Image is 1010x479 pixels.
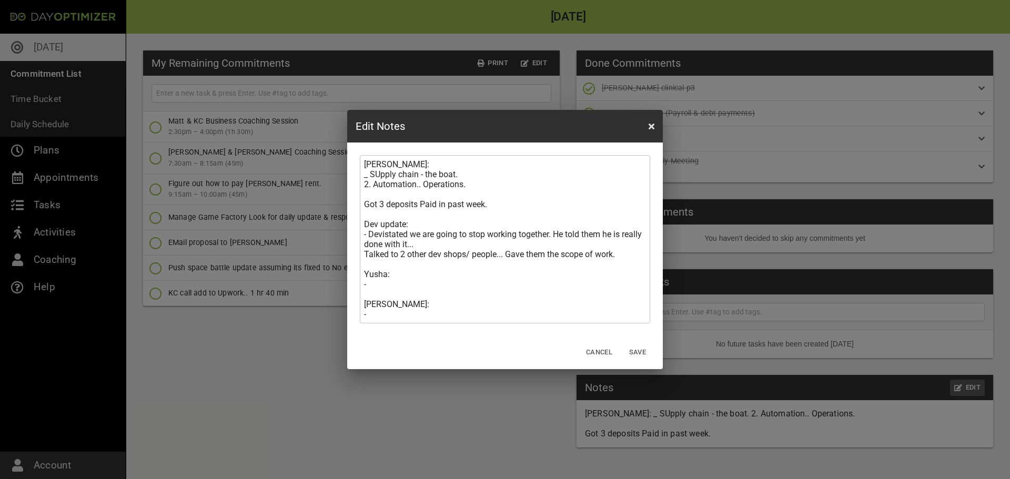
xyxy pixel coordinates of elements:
[356,118,405,134] h3: Edit Notes
[625,346,650,359] span: Save
[364,159,646,319] textarea: [PERSON_NAME]: _ SUpply chain - the boat. 2. Automation.. Operations. Got 3 deposits Paid in past...
[586,346,612,359] span: Cancel
[582,344,617,361] button: Cancel
[621,344,654,361] button: Save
